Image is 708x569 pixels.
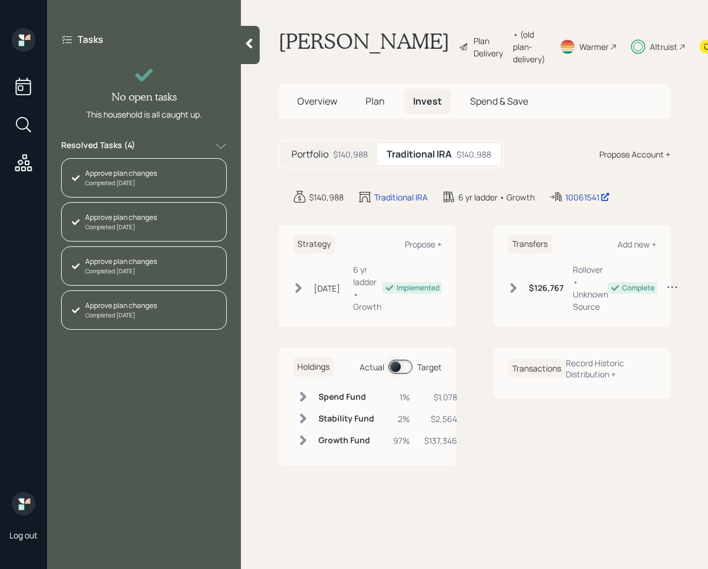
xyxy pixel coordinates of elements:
[508,359,566,379] h6: Transactions
[85,311,157,320] div: Completed [DATE]
[424,413,457,425] div: $2,564
[393,413,410,425] div: 2%
[85,212,157,223] div: Approve plan changes
[318,392,374,402] h6: Spend Fund
[393,434,410,447] div: 97%
[85,168,157,179] div: Approve plan changes
[457,148,491,160] div: $140,988
[618,239,656,250] div: Add new +
[622,283,655,293] div: Complete
[61,139,135,153] label: Resolved Tasks ( 4 )
[318,436,374,446] h6: Growth Fund
[297,95,337,108] span: Overview
[424,391,457,403] div: $1,078
[360,361,384,373] div: Actual
[393,391,410,403] div: 1%
[424,434,457,447] div: $137,346
[9,530,38,541] div: Log out
[85,267,157,276] div: Completed [DATE]
[278,28,449,65] h1: [PERSON_NAME]
[78,33,103,46] label: Tasks
[458,191,535,203] div: 6 yr ladder • Growth
[650,41,677,53] div: Altruist
[508,235,552,254] h6: Transfers
[86,108,202,121] div: This household is all caught up.
[291,149,328,160] h5: Portfolio
[474,35,507,59] div: Plan Delivery
[112,91,177,103] h4: No open tasks
[314,282,340,294] div: [DATE]
[413,95,442,108] span: Invest
[293,357,334,377] h6: Holdings
[374,191,428,203] div: Traditional IRA
[85,256,157,267] div: Approve plan changes
[318,414,374,424] h6: Stability Fund
[565,191,610,203] div: 10061541
[417,361,442,373] div: Target
[85,300,157,311] div: Approve plan changes
[513,28,545,65] div: • (old plan-delivery)
[529,283,563,293] h6: $126,767
[573,263,608,313] div: Rollover • Unknown Source
[333,148,368,160] div: $140,988
[365,95,385,108] span: Plan
[566,357,657,380] div: Record Historic Distribution +
[387,149,452,160] h5: Traditional IRA
[85,223,157,232] div: Completed [DATE]
[309,191,344,203] div: $140,988
[470,95,528,108] span: Spend & Save
[293,235,335,254] h6: Strategy
[397,283,439,293] div: Implemented
[353,263,382,313] div: 6 yr ladder • Growth
[405,239,442,250] div: Propose +
[579,41,609,53] div: Warmer
[599,148,670,160] div: Propose Account +
[12,492,35,516] img: retirable_logo.png
[85,179,157,188] div: Completed [DATE]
